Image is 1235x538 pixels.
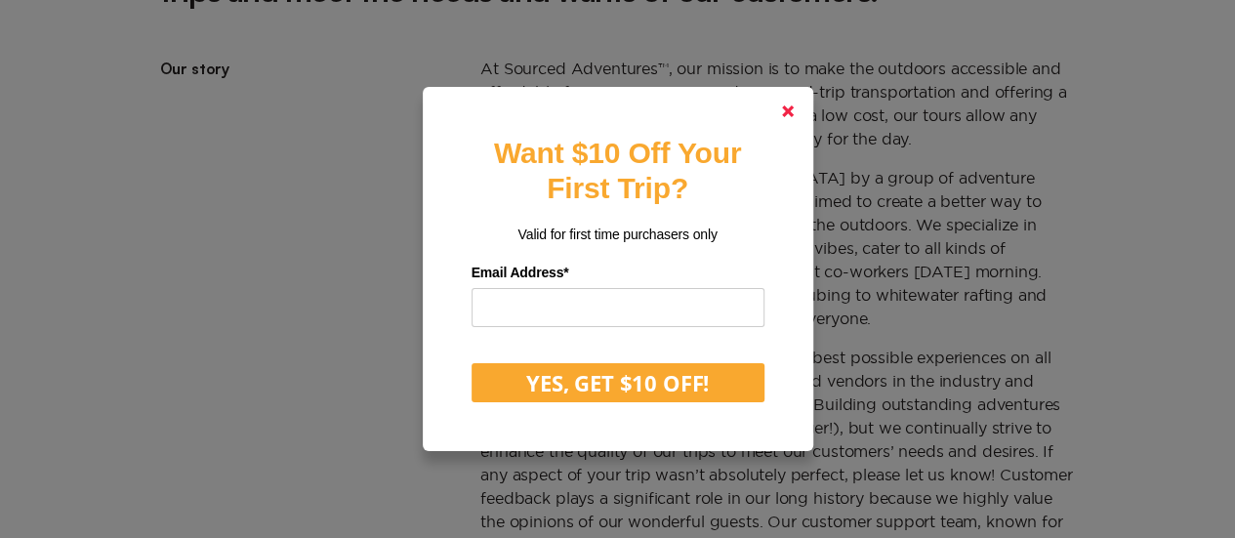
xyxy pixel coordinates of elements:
[517,227,717,242] span: Valid for first time purchasers only
[563,265,568,280] span: Required
[472,363,764,402] button: YES, GET $10 OFF!
[472,258,764,288] label: Email Address
[764,88,811,135] a: Close
[494,137,741,204] strong: Want $10 Off Your First Trip?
